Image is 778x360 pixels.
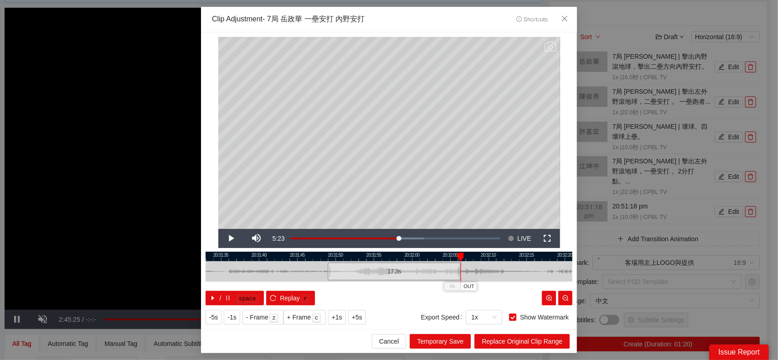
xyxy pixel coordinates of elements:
button: +5s [348,310,366,325]
kbd: z [269,314,278,323]
button: zoom-in [542,291,556,305]
span: Show Watermark [516,312,572,322]
button: + Framec [283,310,326,325]
kbd: c [312,314,321,323]
button: OUT [461,282,477,291]
span: Replace Original Clip Range [482,336,562,346]
div: 17.3 s [328,263,460,280]
span: 1x [471,310,497,324]
span: +1s [332,312,342,322]
span: - Frame [246,312,268,322]
kbd: space [236,294,259,304]
span: Cancel [379,336,399,346]
span: Replay [280,293,300,303]
button: IN [444,282,461,291]
button: Close [552,7,577,31]
span: OUT [464,283,474,291]
span: pause [225,295,231,302]
span: zoom-out [562,295,569,302]
button: reloadReplayr [266,291,315,305]
button: - Framez [242,310,283,325]
button: Replace Original Clip Range [474,334,570,349]
span: -5s [209,312,218,322]
button: -5s [206,310,222,325]
span: caret-right [210,295,216,302]
span: / [220,293,222,303]
button: Temporary Save [410,334,471,349]
button: Mute [244,229,269,248]
button: +1s [328,310,346,325]
span: Temporary Save [417,336,464,346]
button: Cancel [372,334,407,349]
span: Shortcuts [516,16,548,23]
button: -1s [224,310,240,325]
button: caret-right/pausespace [206,291,264,305]
div: Progress Bar [291,238,500,239]
span: + Frame [287,312,311,322]
span: LIVE [517,229,531,248]
button: Play [218,229,244,248]
span: -1s [227,312,236,322]
button: zoom-out [558,291,572,305]
div: Video Player [218,37,560,229]
span: zoom-in [546,295,552,302]
div: Issue Report [709,345,769,360]
span: +5s [352,312,362,322]
label: Export Speed [421,310,466,325]
span: close [561,15,568,22]
button: Seek to live, currently behind live [505,229,534,248]
button: Fullscreen [535,229,560,248]
span: 5:23 [273,235,285,242]
div: Clip Adjustment - 7局 岳政華 一壘安打 內野安打 [212,14,365,25]
span: reload [270,295,276,302]
kbd: r [301,294,310,304]
span: info-circle [516,16,522,22]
